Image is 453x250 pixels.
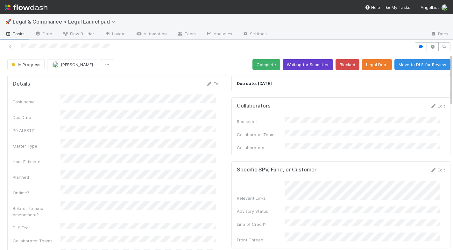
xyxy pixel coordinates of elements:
button: Blocked [336,59,359,70]
div: Task name [13,99,60,105]
button: Move to DLS for Review [394,59,450,70]
button: Legal Debt [362,59,392,70]
div: Relevant Links [237,195,285,201]
div: Help [365,4,380,10]
div: DLS Fee [13,225,60,231]
div: Front Thread [237,237,285,243]
h5: Collaborators [237,103,271,109]
span: Flow Builder [62,31,94,37]
span: Tasks [5,31,25,37]
a: Data [30,29,57,39]
img: avatar_b5be9b1b-4537-4870-b8e7-50cc2287641b.png [53,61,59,68]
div: Planned [13,174,60,180]
button: In Progress [7,59,45,70]
a: Analytics [201,29,237,39]
span: AngelList [421,5,439,10]
div: Requester [237,118,285,125]
span: Legal & Compliance > Legal Launchpad [13,18,119,25]
a: Flow Builder [57,29,99,39]
button: Complete [252,59,280,70]
div: Line of Credit? [237,221,285,227]
a: Docs [425,29,453,39]
button: [PERSON_NAME] [47,59,97,70]
h5: Specific SPV, Fund, or Customer [237,167,316,173]
div: Advisory Status [237,208,285,214]
a: Layout [99,29,131,39]
div: Ontime? [13,190,60,196]
span: My Tasks [385,5,410,10]
div: Collaborators [237,144,285,151]
div: Hour Estimate [13,158,60,165]
div: P0 ALERT? [13,127,60,134]
div: Collaborator Teams [237,131,285,138]
button: Waiting for Submitter [283,59,333,70]
div: Due Date [13,114,60,121]
span: 🚀 [5,19,11,24]
a: Edit [430,103,445,108]
strong: Due date: [DATE] [237,81,272,86]
a: Edit [206,81,221,86]
img: logo-inverted-e16ddd16eac7371096b0.svg [5,2,47,13]
div: Collaborator Teams [13,238,60,244]
div: Matter Type [13,143,60,149]
a: My Tasks [385,4,410,10]
h5: Details [13,81,30,87]
div: Relates to fund amendment? [13,205,60,218]
a: Automation [131,29,172,39]
a: Edit [430,167,445,172]
span: In Progress [10,62,40,67]
a: Team [172,29,201,39]
a: Settings [237,29,272,39]
span: [PERSON_NAME] [61,62,93,67]
img: avatar_6811aa62-070e-4b0a-ab85-15874fb457a1.png [442,4,448,11]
